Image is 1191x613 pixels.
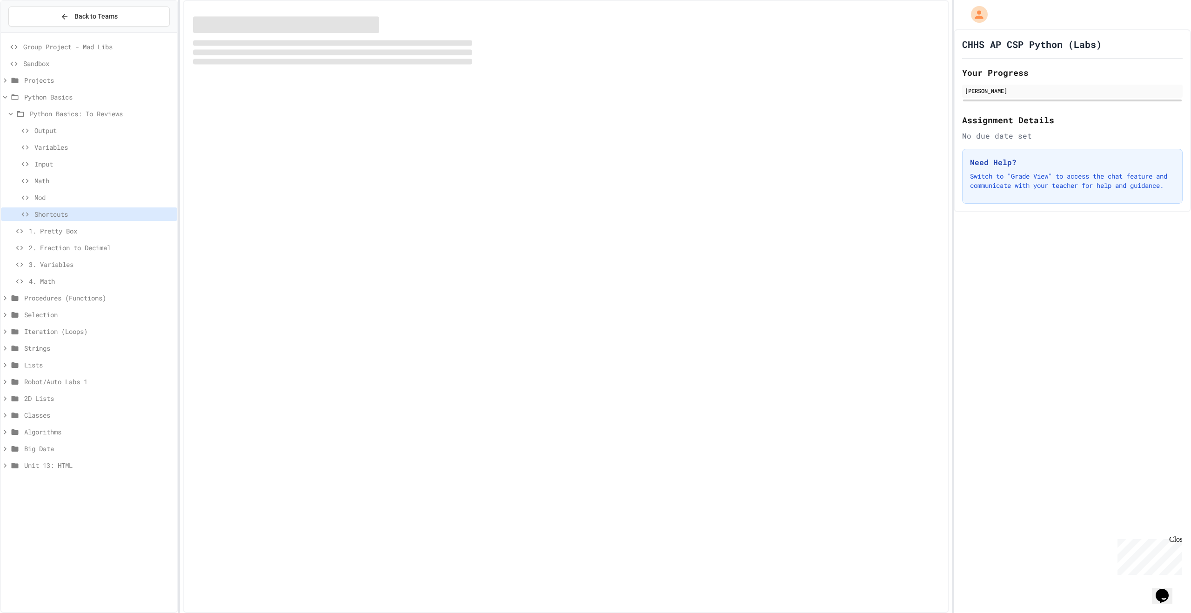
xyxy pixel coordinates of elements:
[24,92,174,102] span: Python Basics
[1152,576,1182,604] iframe: chat widget
[970,157,1175,168] h3: Need Help?
[34,193,174,202] span: Mod
[962,38,1102,51] h1: CHHS AP CSP Python (Labs)
[74,12,118,21] span: Back to Teams
[24,410,174,420] span: Classes
[4,4,64,59] div: Chat with us now!Close
[30,109,174,119] span: Python Basics: To Reviews
[961,4,990,25] div: My Account
[24,343,174,353] span: Strings
[24,377,174,386] span: Robot/Auto Labs 1
[1114,535,1182,575] iframe: chat widget
[965,87,1180,95] div: [PERSON_NAME]
[24,444,174,453] span: Big Data
[34,126,174,135] span: Output
[962,66,1183,79] h2: Your Progress
[8,7,170,27] button: Back to Teams
[23,59,174,68] span: Sandbox
[29,276,174,286] span: 4. Math
[962,113,1183,127] h2: Assignment Details
[29,243,174,253] span: 2. Fraction to Decimal
[24,360,174,370] span: Lists
[24,75,174,85] span: Projects
[970,172,1175,190] p: Switch to "Grade View" to access the chat feature and communicate with your teacher for help and ...
[24,326,174,336] span: Iteration (Loops)
[24,293,174,303] span: Procedures (Functions)
[962,130,1183,141] div: No due date set
[24,310,174,320] span: Selection
[29,226,174,236] span: 1. Pretty Box
[34,159,174,169] span: Input
[24,427,174,437] span: Algorithms
[29,260,174,269] span: 3. Variables
[34,176,174,186] span: Math
[24,460,174,470] span: Unit 13: HTML
[34,142,174,152] span: Variables
[24,393,174,403] span: 2D Lists
[34,209,174,219] span: Shortcuts
[23,42,174,52] span: Group Project - Mad Libs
